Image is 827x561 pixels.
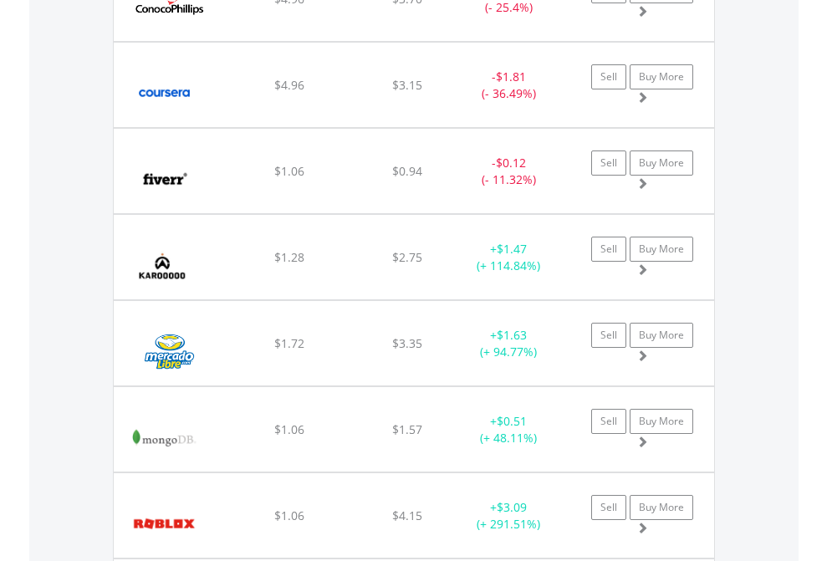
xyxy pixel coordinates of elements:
img: EQU.US.MDB.png [122,408,207,467]
div: + (+ 48.11%) [457,413,561,446]
a: Buy More [630,150,693,176]
span: $1.06 [274,421,304,437]
a: Sell [591,237,626,262]
span: $1.81 [496,69,526,84]
span: $1.63 [497,327,527,343]
span: $4.96 [274,77,304,93]
div: - (- 36.49%) [457,69,561,102]
span: $0.51 [497,413,527,429]
span: $3.15 [392,77,422,93]
span: $3.09 [497,499,527,515]
div: + (+ 94.77%) [457,327,561,360]
span: $0.12 [496,155,526,171]
img: EQU.US.COUR.png [122,64,207,123]
a: Sell [591,409,626,434]
img: EQU.US.KARO.png [122,236,207,295]
span: $1.06 [274,507,304,523]
img: EQU.US.FVRR.png [122,150,207,209]
span: $3.35 [392,335,422,351]
a: Sell [591,64,626,89]
a: Sell [591,150,626,176]
div: + (+ 114.84%) [457,241,561,274]
span: $1.57 [392,421,422,437]
span: $1.72 [274,335,304,351]
a: Sell [591,323,626,348]
span: $2.75 [392,249,422,265]
span: $1.06 [274,163,304,179]
a: Buy More [630,237,693,262]
div: - (- 11.32%) [457,155,561,188]
div: + (+ 291.51%) [457,499,561,533]
img: EQU.US.RBLX.png [122,494,207,553]
a: Buy More [630,323,693,348]
a: Sell [591,495,626,520]
span: $1.47 [497,241,527,257]
span: $0.94 [392,163,422,179]
span: $1.28 [274,249,304,265]
a: Buy More [630,495,693,520]
span: $4.15 [392,507,422,523]
a: Buy More [630,64,693,89]
img: EQU.US.MELI.png [122,322,217,381]
a: Buy More [630,409,693,434]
